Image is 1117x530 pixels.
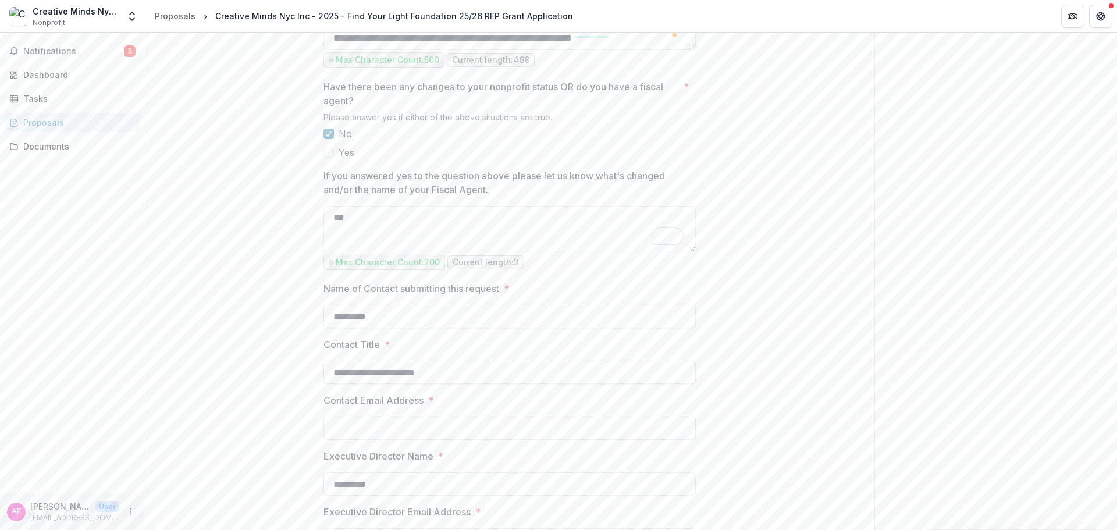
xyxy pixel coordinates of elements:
span: Notifications [23,47,124,56]
div: Documents [23,140,131,152]
a: Proposals [150,8,200,24]
a: Tasks [5,89,140,108]
div: Please answer yes if either of the above situations are true. [323,112,696,127]
p: If you answered yes to the question above please let us know what's changed and/or the name of yo... [323,169,689,197]
button: More [124,505,138,519]
p: Executive Director Name [323,449,433,463]
p: User [95,501,119,512]
span: 5 [124,45,136,57]
p: Contact Email Address [323,393,424,407]
div: Creative Minds Nyc Inc [33,5,119,17]
span: Nonprofit [33,17,65,28]
p: Executive Director Email Address [323,505,471,519]
button: Open entity switcher [124,5,140,28]
div: Creative Minds Nyc Inc - 2025 - Find Your Light Foundation 25/26 RFP Grant Application [215,10,573,22]
div: Dashboard [23,69,131,81]
div: Tasks [23,93,131,105]
p: Have there been any changes to your nonprofit status OR do you have a fiscal agent? [323,80,679,108]
span: Yes [339,145,354,159]
p: Current length: 468 [452,55,529,65]
button: Notifications5 [5,42,140,61]
p: Max Character Count: 200 [336,258,440,268]
button: Get Help [1089,5,1112,28]
a: Documents [5,137,140,156]
button: Partners [1061,5,1084,28]
div: Proposals [155,10,195,22]
a: Dashboard [5,65,140,84]
textarea: To enrich screen reader interactions, please activate Accessibility in Grammarly extension settings [323,206,696,252]
p: [EMAIL_ADDRESS][DOMAIN_NAME] [30,513,119,523]
div: Amy Fiore [12,508,21,515]
p: Current length: 3 [453,258,519,268]
nav: breadcrumb [150,8,578,24]
p: Max Character Count: 500 [336,55,439,65]
div: Proposals [23,116,131,129]
p: Contact Title [323,337,380,351]
p: Name of Contact submitting this request [323,282,499,296]
span: No [339,127,352,141]
img: Creative Minds Nyc Inc [9,7,28,26]
a: Proposals [5,113,140,132]
p: [PERSON_NAME] [30,500,91,513]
